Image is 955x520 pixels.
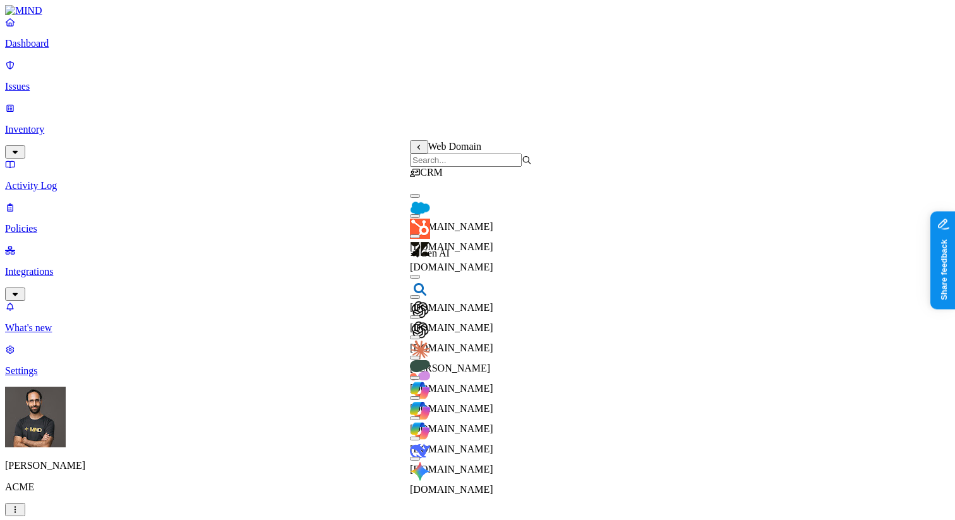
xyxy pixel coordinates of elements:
p: Settings [5,365,950,377]
a: MIND [5,5,950,16]
span: [DOMAIN_NAME] [410,484,493,495]
div: Gen AI [410,248,532,259]
img: hubspot.com favicon [410,219,430,239]
img: copilot.cloud.microsoft favicon [410,380,430,401]
a: Settings [5,344,950,377]
img: zendesk.com favicon [410,239,430,259]
a: Dashboard [5,16,950,49]
a: Inventory [5,102,950,157]
a: Issues [5,59,950,92]
img: Ohad Abarbanel [5,387,66,447]
img: cohere.com favicon [410,360,430,380]
a: Activity Log [5,159,950,191]
img: claude.ai favicon [410,340,430,360]
input: Search... [410,154,522,167]
img: gemini.google.com favicon [410,461,430,481]
p: Integrations [5,266,950,277]
img: MIND [5,5,42,16]
img: bing.com favicon [410,279,430,299]
a: Policies [5,202,950,234]
p: What's new [5,322,950,334]
img: deepseek.com favicon [410,441,430,461]
p: Activity Log [5,180,950,191]
img: chat.openai.com favicon [410,299,430,320]
img: chatgpt.com favicon [410,320,430,340]
img: m365.cloud.microsoft favicon [410,421,430,441]
p: ACME [5,481,950,493]
a: Integrations [5,245,950,299]
img: copilot.microsoft.com favicon [410,401,430,421]
img: salesforce.com favicon [410,198,430,219]
p: [PERSON_NAME] [5,460,950,471]
div: CRM [410,167,532,178]
span: Web Domain [428,141,481,152]
p: Policies [5,223,950,234]
a: What's new [5,301,950,334]
p: Dashboard [5,38,950,49]
p: Issues [5,81,950,92]
span: [DOMAIN_NAME] [410,262,493,272]
p: Inventory [5,124,950,135]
